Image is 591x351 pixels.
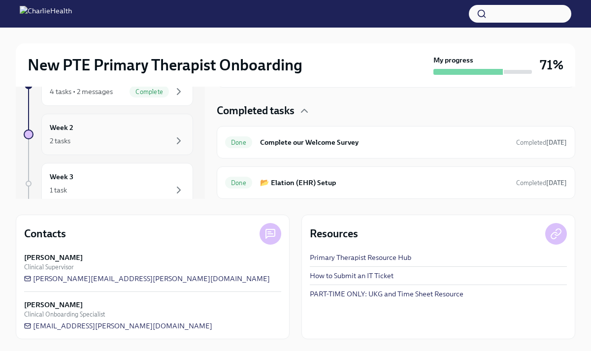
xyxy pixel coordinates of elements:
[24,300,83,310] strong: [PERSON_NAME]
[310,226,358,241] h4: Resources
[225,134,567,150] a: DoneComplete our Welcome SurveyCompleted[DATE]
[516,178,567,188] span: September 21st, 2025 11:35
[540,56,563,74] h3: 71%
[24,253,83,262] strong: [PERSON_NAME]
[28,55,302,75] h2: New PTE Primary Therapist Onboarding
[310,289,463,299] a: PART-TIME ONLY: UKG and Time Sheet Resource
[50,87,113,96] div: 4 tasks • 2 messages
[50,171,73,182] h6: Week 3
[310,253,411,262] a: Primary Therapist Resource Hub
[24,274,270,284] a: [PERSON_NAME][EMAIL_ADDRESS][PERSON_NAME][DOMAIN_NAME]
[310,271,394,281] a: How to Submit an IT Ticket
[546,179,567,187] strong: [DATE]
[24,262,74,272] span: Clinical Supervisor
[24,321,212,331] a: [EMAIL_ADDRESS][PERSON_NAME][DOMAIN_NAME]
[260,177,508,188] h6: 📂 Elation (EHR) Setup
[50,185,67,195] div: 1 task
[24,226,66,241] h4: Contacts
[516,138,567,147] span: September 18th, 2025 10:03
[24,163,193,204] a: Week 31 task
[20,6,72,22] img: CharlieHealth
[225,139,252,146] span: Done
[260,137,508,148] h6: Complete our Welcome Survey
[225,175,567,191] a: Done📂 Elation (EHR) SetupCompleted[DATE]
[24,114,193,155] a: Week 22 tasks
[24,310,105,319] span: Clinical Onboarding Specialist
[546,139,567,146] strong: [DATE]
[516,179,567,187] span: Completed
[217,103,575,118] div: Completed tasks
[217,103,295,118] h4: Completed tasks
[130,88,169,96] span: Complete
[516,139,567,146] span: Completed
[433,55,473,65] strong: My progress
[225,179,252,187] span: Done
[50,122,73,133] h6: Week 2
[50,136,70,146] div: 2 tasks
